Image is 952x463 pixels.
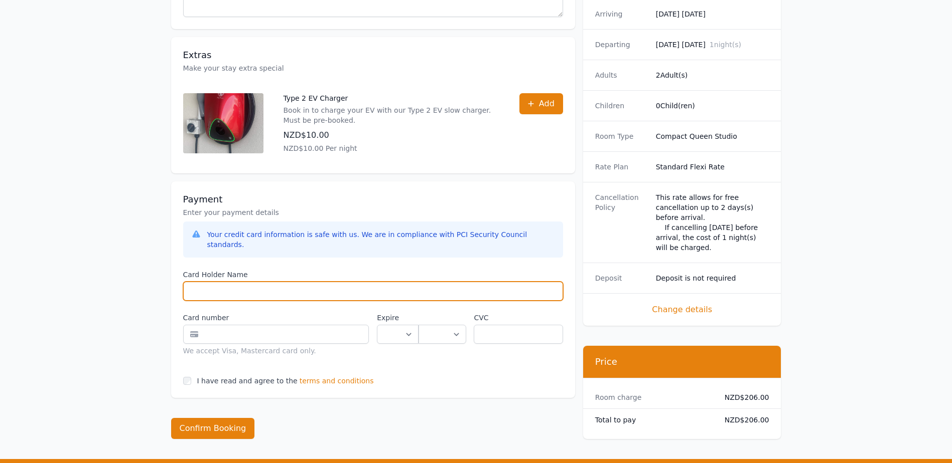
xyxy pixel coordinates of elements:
label: I have read and agree to the [197,377,298,385]
dt: Adults [595,70,648,80]
p: Book in to charge your EV with our Type 2 EV slow charger. Must be pre-booked. [284,105,499,125]
label: CVC [474,313,563,323]
dd: 2 Adult(s) [656,70,769,80]
dd: Deposit is not required [656,273,769,283]
p: NZD$10.00 Per night [284,143,499,153]
h3: Payment [183,193,563,205]
dd: 0 Child(ren) [656,101,769,111]
p: NZD$10.00 [284,129,499,141]
dt: Room Type [595,131,648,141]
div: We accept Visa, Mastercard card only. [183,346,369,356]
dt: Cancellation Policy [595,192,648,253]
dd: [DATE] [DATE] [656,40,769,50]
span: Change details [595,304,769,316]
dd: [DATE] [DATE] [656,9,769,19]
span: terms and conditions [300,376,374,386]
dt: Deposit [595,273,648,283]
h3: Extras [183,49,563,61]
p: Type 2 EV Charger [284,93,499,103]
h3: Price [595,356,769,368]
dd: NZD$206.00 [717,415,769,425]
dt: Arriving [595,9,648,19]
dd: NZD$206.00 [717,392,769,402]
dt: Room charge [595,392,709,402]
span: 1 night(s) [710,41,741,49]
button: Add [519,93,563,114]
dd: Standard Flexi Rate [656,162,769,172]
span: Add [539,98,555,110]
div: Your credit card information is safe with us. We are in compliance with PCI Security Council stan... [207,229,555,250]
dt: Departing [595,40,648,50]
label: . [419,313,466,323]
div: This rate allows for free cancellation up to 2 days(s) before arrival. If cancelling [DATE] befor... [656,192,769,253]
label: Card Holder Name [183,270,563,280]
label: Card number [183,313,369,323]
dd: Compact Queen Studio [656,131,769,141]
button: Confirm Booking [171,418,255,439]
dt: Rate Plan [595,162,648,172]
label: Expire [377,313,419,323]
img: Type 2 EV Charger [183,93,263,153]
dt: Total to pay [595,415,709,425]
p: Enter your payment details [183,207,563,217]
dt: Children [595,101,648,111]
p: Make your stay extra special [183,63,563,73]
